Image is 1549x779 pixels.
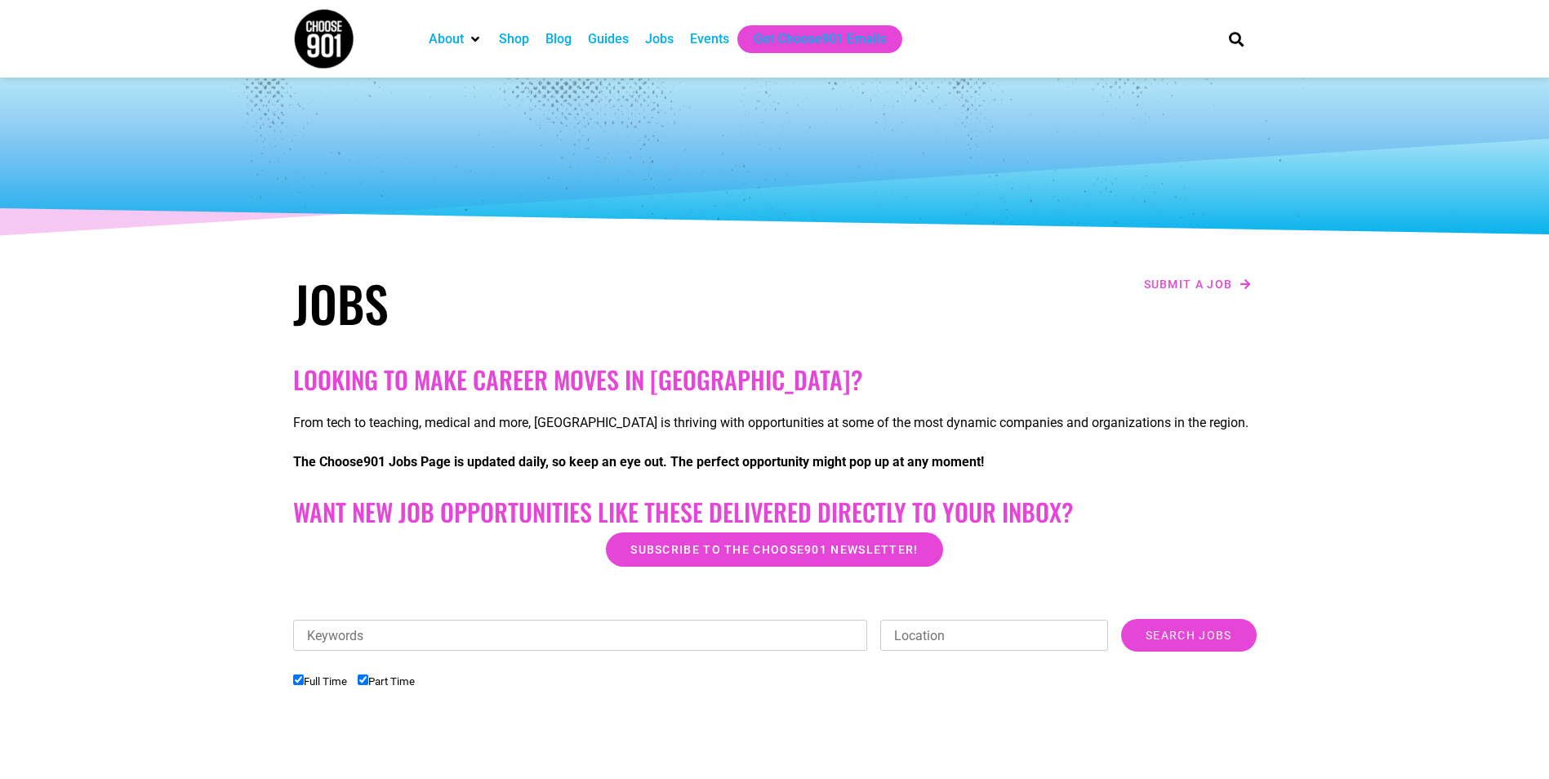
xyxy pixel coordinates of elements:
[880,620,1108,651] input: Location
[421,25,491,53] div: About
[1222,25,1249,52] div: Search
[293,413,1257,433] p: From tech to teaching, medical and more, [GEOGRAPHIC_DATA] is thriving with opportunities at some...
[1144,278,1233,290] span: Submit a job
[1121,619,1256,652] input: Search Jobs
[293,365,1257,394] h2: Looking to make career moves in [GEOGRAPHIC_DATA]?
[545,29,572,49] a: Blog
[358,675,415,688] label: Part Time
[645,29,674,49] a: Jobs
[1139,274,1257,295] a: Submit a job
[293,675,347,688] label: Full Time
[499,29,529,49] a: Shop
[429,29,464,49] a: About
[293,274,767,332] h1: Jobs
[293,620,868,651] input: Keywords
[293,454,984,470] strong: The Choose901 Jobs Page is updated daily, so keep an eye out. The perfect opportunity might pop u...
[754,29,886,49] a: Get Choose901 Emails
[690,29,729,49] a: Events
[293,674,304,685] input: Full Time
[358,674,368,685] input: Part Time
[630,544,918,555] span: Subscribe to the Choose901 newsletter!
[421,25,1201,53] nav: Main nav
[588,29,629,49] a: Guides
[606,532,942,567] a: Subscribe to the Choose901 newsletter!
[293,497,1257,527] h2: Want New Job Opportunities like these Delivered Directly to your Inbox?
